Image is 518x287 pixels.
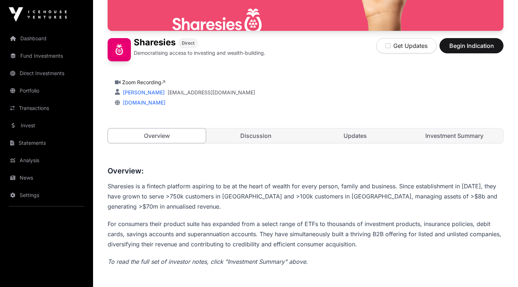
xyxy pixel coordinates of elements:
p: Sharesies is a fintech platform aspiring to be at the heart of wealth for every person, family an... [108,181,503,212]
a: Dashboard [6,30,87,46]
h1: Sharesies [134,38,176,48]
img: Icehouse Ventures Logo [9,7,67,22]
a: Analysis [6,152,87,168]
span: Direct [182,40,194,46]
iframe: Chat Widget [482,252,518,287]
h3: Overview: [108,165,503,177]
a: Direct Investments [6,65,87,81]
a: Investment Summary [405,128,503,143]
a: Overview [108,128,206,143]
a: Statements [6,135,87,151]
a: [DOMAIN_NAME] [120,99,165,106]
nav: Tabs [108,128,503,143]
button: Begin Indication [439,38,503,53]
em: To read the full set of investor notes, click "Investment Summary" above. [108,258,308,265]
a: News [6,170,87,186]
a: Fund Investments [6,48,87,64]
button: Get Updates [376,38,437,53]
a: [EMAIL_ADDRESS][DOMAIN_NAME] [168,89,255,96]
span: Begin Indication [449,41,494,50]
a: Invest [6,118,87,134]
a: Portfolio [6,83,87,99]
p: For consumers their product suite has expanded from a select range of ETFs to thousands of invest... [108,219,503,249]
img: Sharesies [108,38,131,61]
a: Settings [6,187,87,203]
p: Democratising access to investing and wealth-building. [134,49,265,57]
a: Transactions [6,100,87,116]
a: Discussion [207,128,305,143]
a: [PERSON_NAME] [121,89,165,95]
a: Begin Indication [439,45,503,53]
a: Zoom Recording [122,79,165,85]
a: Updates [306,128,404,143]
